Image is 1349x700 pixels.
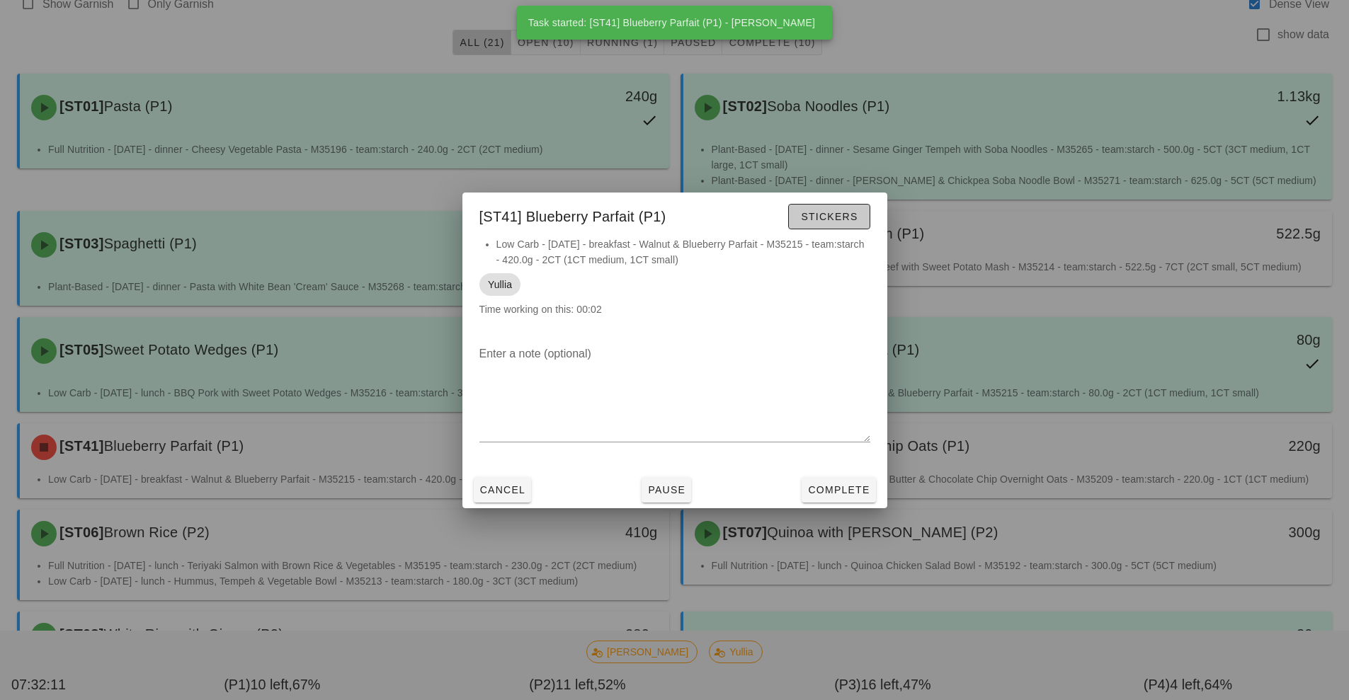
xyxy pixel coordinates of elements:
button: Pause [642,477,691,503]
div: [ST41] Blueberry Parfait (P1) [462,193,887,236]
span: Yullia [488,273,512,296]
button: Cancel [474,477,532,503]
div: Time working on this: 00:02 [462,236,887,331]
span: Cancel [479,484,526,495]
li: Low Carb - [DATE] - breakfast - Walnut & Blueberry Parfait - M35215 - team:starch - 420.0g - 2CT ... [496,236,870,268]
span: Pause [647,484,685,495]
span: Complete [807,484,870,495]
span: Stickers [800,211,858,222]
div: Task started: [ST41] Blueberry Parfait (P1) - [PERSON_NAME] [517,6,826,40]
button: Complete [802,477,875,503]
button: Stickers [788,204,870,229]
